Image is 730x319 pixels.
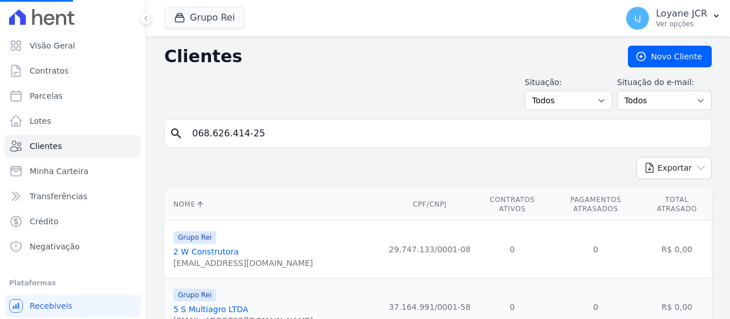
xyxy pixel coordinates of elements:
[634,14,641,22] span: LJ
[173,305,248,314] a: 5 S Multiagro LTDA
[642,221,712,278] td: R$ 0,00
[525,76,613,88] label: Situação:
[617,76,712,88] label: Situação do e-mail:
[30,191,87,202] span: Transferências
[549,188,642,221] th: Pagamentos Atrasados
[475,221,549,278] td: 0
[164,188,384,221] th: Nome
[5,210,141,233] a: Crédito
[30,90,63,102] span: Parcelas
[164,7,245,29] button: Grupo Rei
[5,160,141,183] a: Minha Carteira
[173,247,239,256] a: 2 W Construtora
[656,8,707,19] p: Loyane JCR
[30,241,80,252] span: Negativação
[628,46,712,67] a: Novo Cliente
[9,276,136,290] div: Plataformas
[30,300,72,312] span: Recebíveis
[5,34,141,57] a: Visão Geral
[642,188,712,221] th: Total Atrasado
[173,257,313,269] div: [EMAIL_ADDRESS][DOMAIN_NAME]
[185,122,707,145] input: Buscar por nome, CPF ou e-mail
[30,140,62,152] span: Clientes
[5,294,141,317] a: Recebíveis
[475,188,549,221] th: Contratos Ativos
[384,188,475,221] th: CPF/CNPJ
[30,115,51,127] span: Lotes
[656,19,707,29] p: Ver opções
[164,46,610,67] h2: Clientes
[5,185,141,208] a: Transferências
[384,221,475,278] td: 29.747.133/0001-08
[30,216,59,227] span: Crédito
[5,135,141,158] a: Clientes
[5,59,141,82] a: Contratos
[5,84,141,107] a: Parcelas
[5,235,141,258] a: Negativação
[5,110,141,132] a: Lotes
[636,157,712,179] button: Exportar
[30,40,75,51] span: Visão Geral
[30,65,68,76] span: Contratos
[549,221,642,278] td: 0
[173,289,216,301] span: Grupo Rei
[30,165,88,177] span: Minha Carteira
[617,2,730,34] button: LJ Loyane JCR Ver opções
[169,127,183,140] i: search
[173,231,216,244] span: Grupo Rei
